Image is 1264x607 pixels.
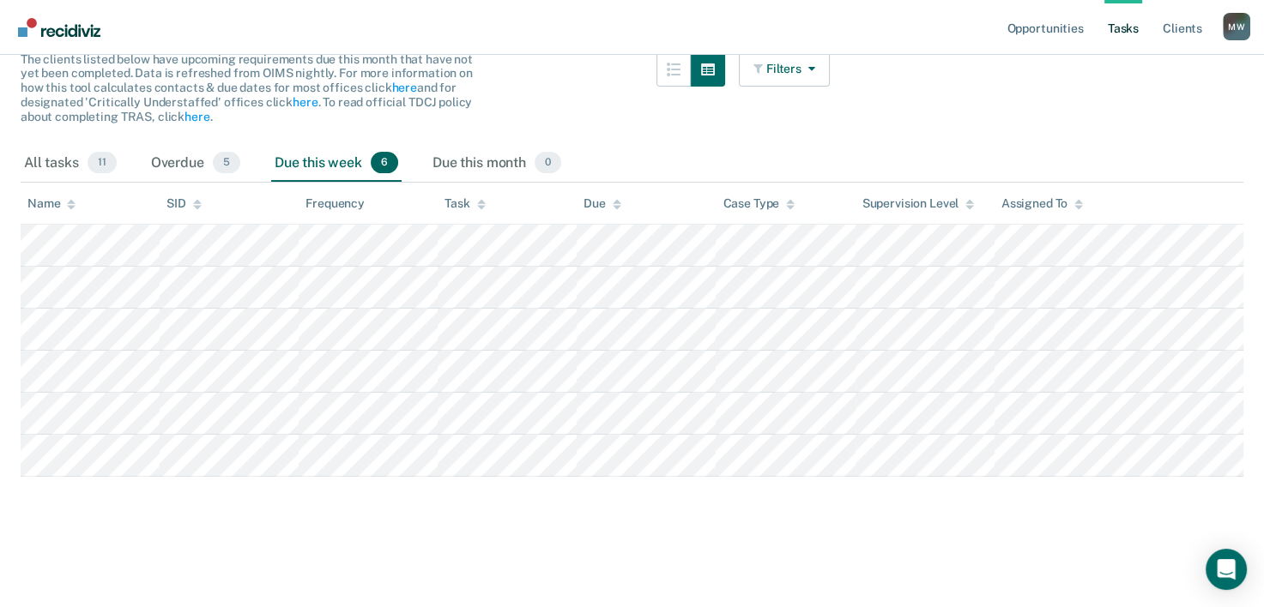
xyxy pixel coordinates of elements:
[21,52,473,123] span: The clients listed below have upcoming requirements due this month that have not yet been complet...
[723,196,795,211] div: Case Type
[739,52,830,87] button: Filters
[371,152,398,174] span: 6
[584,196,621,211] div: Due
[445,196,485,211] div: Task
[293,95,318,109] a: here
[1001,196,1083,211] div: Assigned To
[21,145,120,183] div: All tasks11
[184,110,209,123] a: here
[862,196,975,211] div: Supervision Level
[305,196,365,211] div: Frequency
[166,196,202,211] div: SID
[27,196,76,211] div: Name
[88,152,117,174] span: 11
[429,145,565,183] div: Due this month0
[391,81,416,94] a: here
[148,145,244,183] div: Overdue5
[213,152,240,174] span: 5
[1223,13,1250,40] div: M W
[18,18,100,37] img: Recidiviz
[1206,549,1247,590] div: Open Intercom Messenger
[535,152,561,174] span: 0
[271,145,402,183] div: Due this week6
[1223,13,1250,40] button: Profile dropdown button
